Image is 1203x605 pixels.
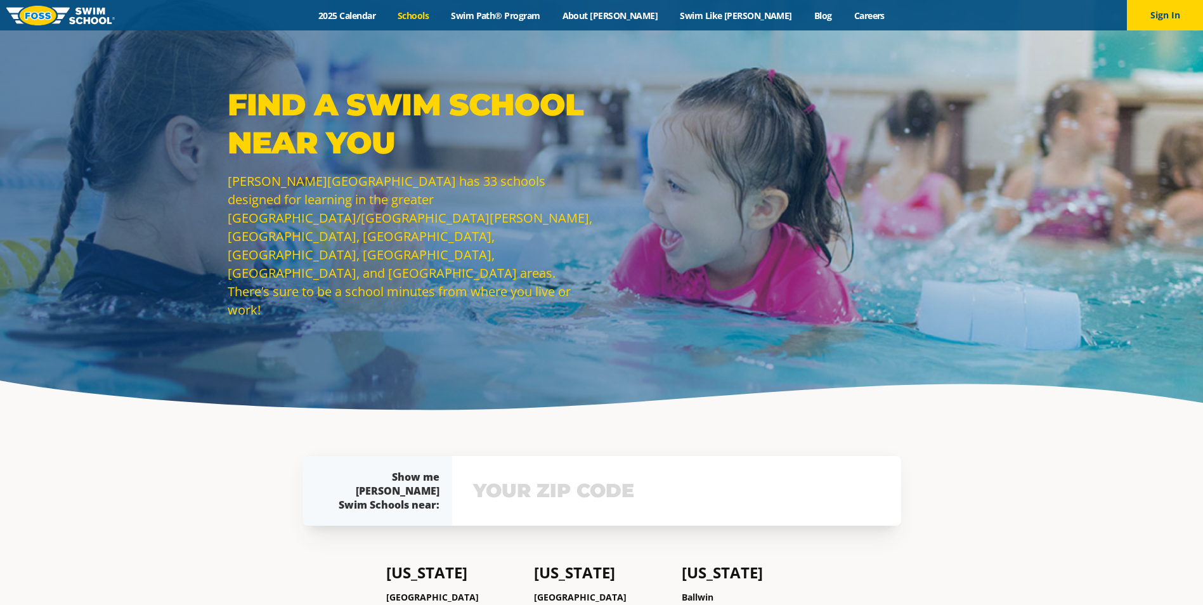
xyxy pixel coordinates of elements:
[308,10,387,22] a: 2025 Calendar
[228,172,595,319] p: [PERSON_NAME][GEOGRAPHIC_DATA] has 33 schools designed for learning in the greater [GEOGRAPHIC_DA...
[387,10,440,22] a: Schools
[6,6,115,25] img: FOSS Swim School Logo
[470,472,883,509] input: YOUR ZIP CODE
[682,564,817,582] h4: [US_STATE]
[669,10,803,22] a: Swim Like [PERSON_NAME]
[440,10,551,22] a: Swim Path® Program
[386,564,521,582] h4: [US_STATE]
[803,10,843,22] a: Blog
[328,470,439,512] div: Show me [PERSON_NAME] Swim Schools near:
[682,591,713,603] a: Ballwin
[534,591,627,603] a: [GEOGRAPHIC_DATA]
[843,10,895,22] a: Careers
[228,86,595,162] p: Find a Swim School Near You
[534,564,669,582] h4: [US_STATE]
[551,10,669,22] a: About [PERSON_NAME]
[386,591,479,603] a: [GEOGRAPHIC_DATA]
